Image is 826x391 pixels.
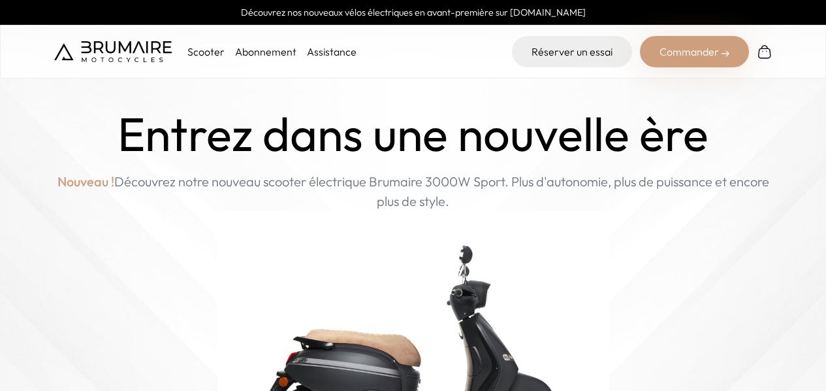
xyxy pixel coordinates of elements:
[235,45,296,58] a: Abonnement
[640,36,749,67] div: Commander
[57,172,114,192] span: Nouveau !
[187,44,225,59] p: Scooter
[722,50,729,58] img: right-arrow-2.png
[307,45,357,58] a: Assistance
[118,107,708,161] h1: Entrez dans une nouvelle ère
[757,44,772,59] img: Panier
[512,36,632,67] a: Réserver un essai
[54,172,772,211] p: Découvrez notre nouveau scooter électrique Brumaire 3000W Sport. Plus d'autonomie, plus de puissa...
[54,41,172,62] img: Brumaire Motocycles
